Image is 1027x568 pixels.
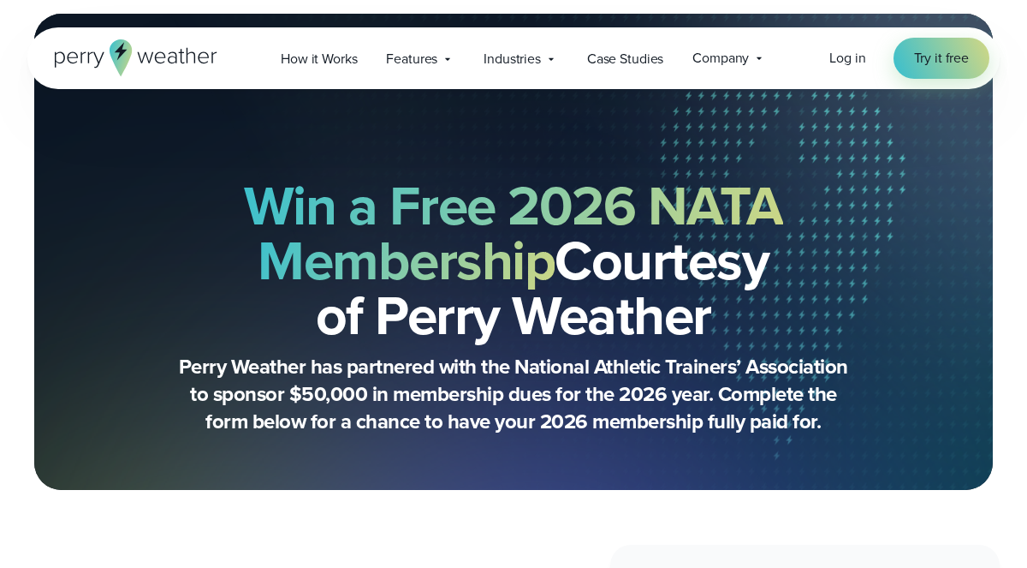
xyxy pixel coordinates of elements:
a: Try it free [893,38,989,79]
h2: Courtesy of Perry Weather [110,178,916,343]
span: Company [692,48,749,69]
span: Features [386,49,437,69]
a: How it Works [266,41,371,76]
a: Log in [829,48,865,69]
span: Industries [484,49,541,69]
span: Try it free [914,48,969,69]
span: How it Works [281,49,357,69]
a: Case Studies [573,41,678,76]
strong: Win a Free 2026 NATA Membership [244,165,783,301]
p: Perry Weather has partnered with the National Athletic Trainers’ Association to sponsor $50,000 i... [171,353,856,435]
span: Case Studies [587,49,663,69]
